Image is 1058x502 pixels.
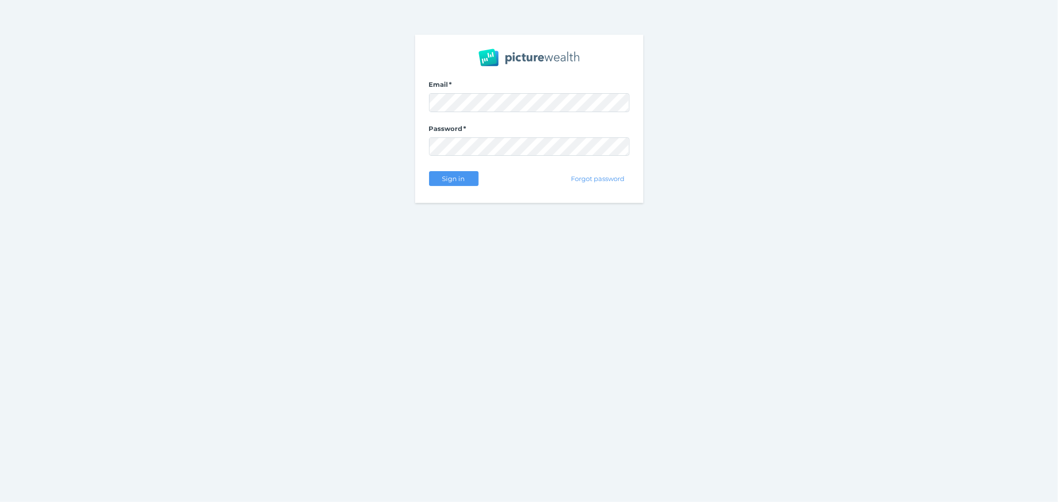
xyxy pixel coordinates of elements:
[438,175,469,183] span: Sign in
[429,125,629,137] label: Password
[566,175,628,183] span: Forgot password
[566,171,629,186] button: Forgot password
[429,171,479,186] button: Sign in
[479,49,579,66] img: PW
[429,80,629,93] label: Email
